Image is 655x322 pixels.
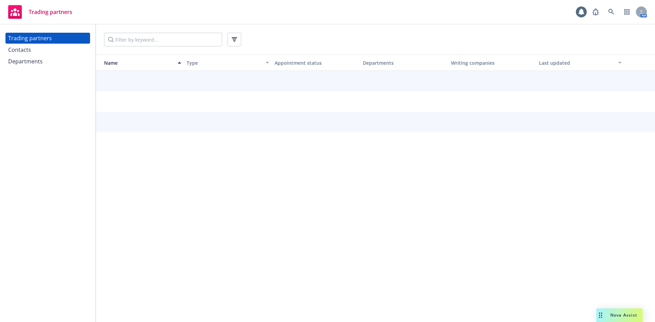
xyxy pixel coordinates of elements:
[272,55,360,71] button: Appointment status
[8,33,52,44] div: Trading partners
[5,44,90,55] a: Contacts
[99,59,174,66] div: Name
[8,56,43,67] div: Departments
[96,55,184,71] button: Name
[620,5,634,19] a: Switch app
[184,55,272,71] button: Type
[451,59,534,66] div: Writing companies
[275,59,357,66] div: Appointment status
[596,308,605,322] div: Drag to move
[8,44,31,55] div: Contacts
[605,5,618,19] a: Search
[596,308,643,322] button: Nova Assist
[536,55,624,71] button: Last updated
[5,33,90,44] a: Trading partners
[589,5,602,19] a: Report a Bug
[5,56,90,67] a: Departments
[363,59,446,66] div: Departments
[104,33,222,46] input: Filter by keyword...
[187,59,262,66] div: Type
[610,312,637,318] span: Nova Assist
[360,55,448,71] button: Departments
[539,59,614,66] div: Last updated
[5,2,75,21] a: Trading partners
[448,55,536,71] button: Writing companies
[29,9,72,15] span: Trading partners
